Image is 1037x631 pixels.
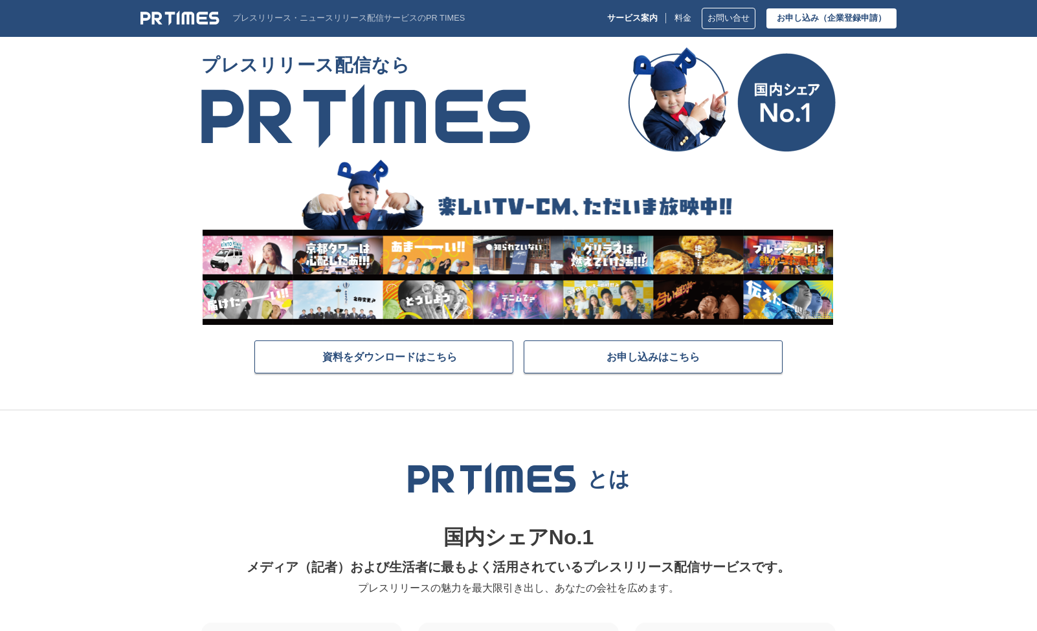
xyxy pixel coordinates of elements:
[322,350,457,363] span: 資料をダウンロードはこちら
[819,13,886,23] span: （企業登録申請）
[209,521,828,554] p: 国内シェアNo.1
[628,47,836,152] img: 国内シェア No.1
[587,466,630,491] p: とは
[209,580,828,597] p: プレスリリースの魅力を最大限引き出し、あなたの会社を広めます。
[254,340,513,373] a: 資料をダウンロードはこちら
[766,8,897,28] a: お申し込み（企業登録申請）
[201,83,530,148] img: PR TIMES
[702,8,755,29] a: お問い合せ
[201,157,833,325] img: 楽しいTV-CM、ただいま放映中!!
[524,340,783,373] a: お申し込みはこちら
[675,14,691,23] a: 料金
[140,10,219,26] img: PR TIMES
[232,14,465,23] p: プレスリリース・ニュースリリース配信サービスのPR TIMES
[407,462,577,495] img: PR TIMES
[209,554,828,580] p: メディア（記者）および生活者に最もよく活用されているプレスリリース配信サービスです。
[201,47,530,83] span: プレスリリース配信なら
[607,14,658,23] p: サービス案内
